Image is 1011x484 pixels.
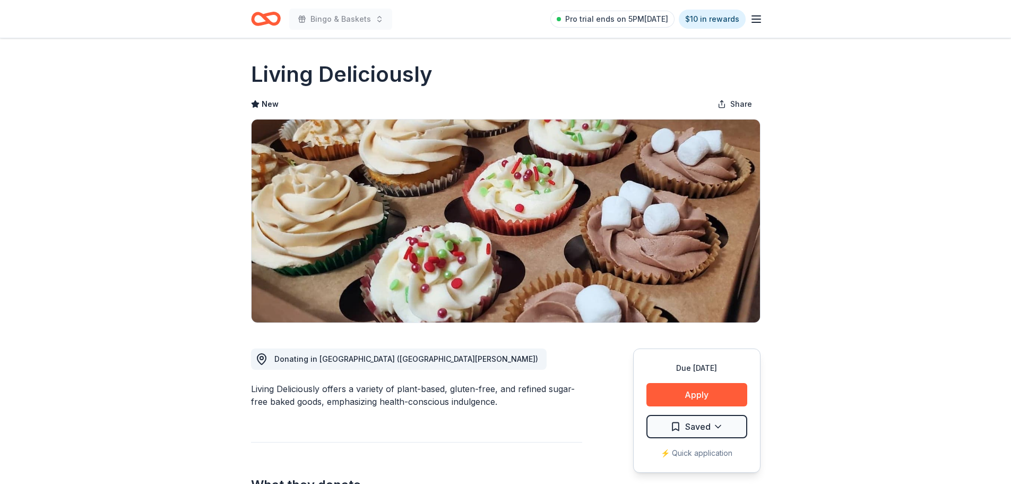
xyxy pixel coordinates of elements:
[646,415,747,438] button: Saved
[679,10,746,29] a: $10 in rewards
[685,420,711,434] span: Saved
[646,383,747,406] button: Apply
[289,9,392,30] button: Bingo & Baskets
[310,13,371,26] span: Bingo & Baskets
[646,362,747,375] div: Due [DATE]
[262,98,279,111] span: New
[709,94,761,115] button: Share
[252,120,760,322] img: Image for Living Deliciously
[565,13,668,26] span: Pro trial ends on 5PM[DATE]
[251,60,433,89] h1: Living Deliciously
[274,354,538,363] span: Donating in [GEOGRAPHIC_DATA] ([GEOGRAPHIC_DATA][PERSON_NAME])
[251,6,281,31] a: Home
[251,383,582,408] div: Living Deliciously offers a variety of plant-based, gluten-free, and refined sugar-free baked goo...
[730,98,752,111] span: Share
[646,447,747,460] div: ⚡️ Quick application
[550,11,675,28] a: Pro trial ends on 5PM[DATE]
